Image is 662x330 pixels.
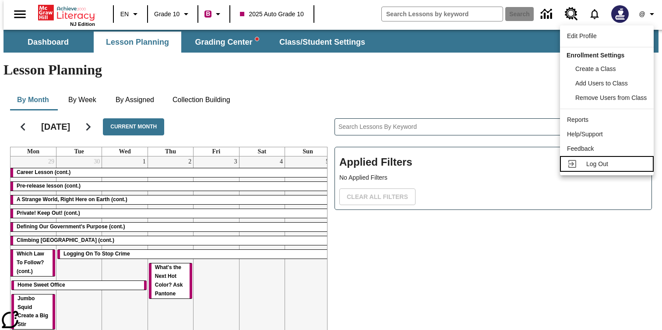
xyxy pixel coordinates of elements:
span: Help/Support [567,131,603,138]
span: Remove Users from Class [575,94,647,101]
span: Feedback [567,145,594,152]
span: Reports [567,116,588,123]
span: Edit Profile [567,32,597,39]
span: Log Out [586,160,608,167]
span: Add Users to Class [575,80,628,87]
span: Create a Class [575,65,616,72]
span: Enrollment Settings [567,52,624,59]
